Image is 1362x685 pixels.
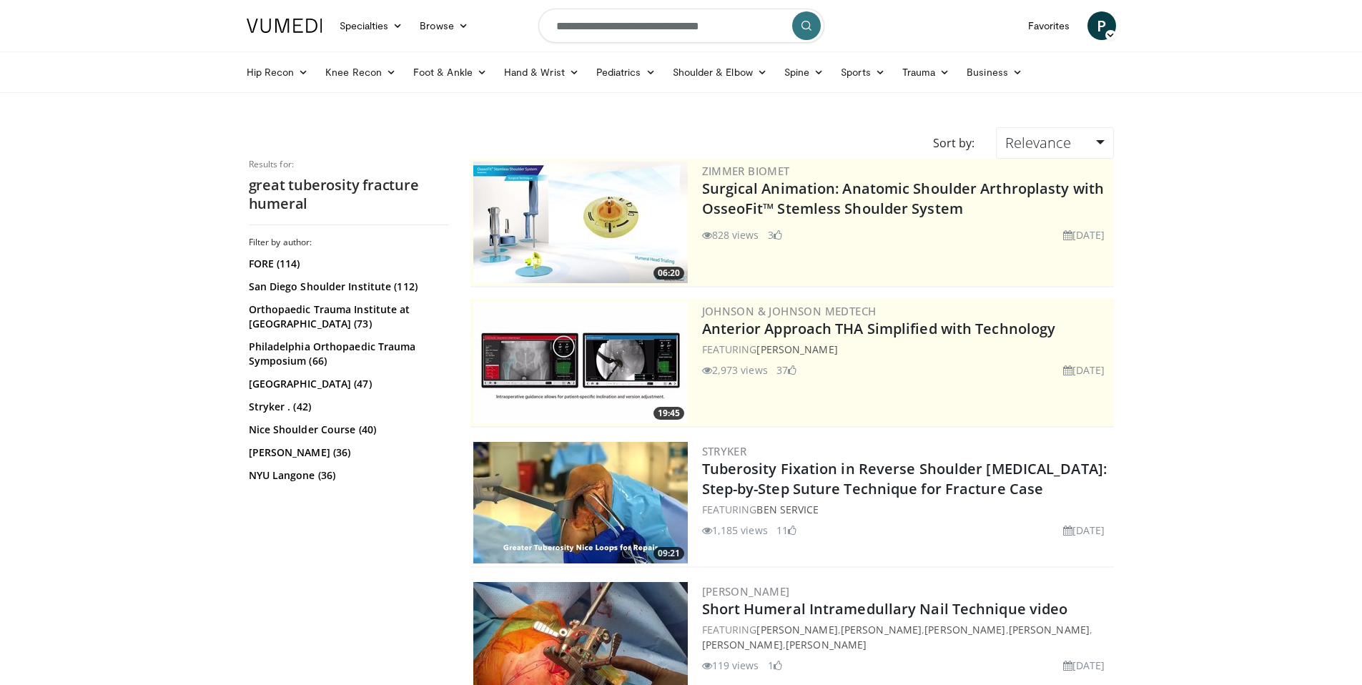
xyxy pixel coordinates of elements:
[702,164,790,178] a: Zimmer Biomet
[1009,623,1090,636] a: [PERSON_NAME]
[756,342,837,356] a: [PERSON_NAME]
[702,319,1056,338] a: Anterior Approach THA Simplified with Technology
[756,503,819,516] a: Ben Service
[405,58,495,87] a: Foot & Ankle
[249,159,449,170] p: Results for:
[702,523,768,538] li: 1,185 views
[1063,227,1105,242] li: [DATE]
[702,638,783,651] a: [PERSON_NAME]
[958,58,1031,87] a: Business
[331,11,412,40] a: Specialties
[702,444,747,458] a: Stryker
[702,179,1105,218] a: Surgical Animation: Anatomic Shoulder Arthroplasty with OsseoFit™ Stemless Shoulder System
[473,162,688,283] img: 84e7f812-2061-4fff-86f6-cdff29f66ef4.300x170_q85_crop-smart_upscale.jpg
[922,127,985,159] div: Sort by:
[702,658,759,673] li: 119 views
[776,363,796,378] li: 37
[249,237,449,248] h3: Filter by author:
[653,407,684,420] span: 19:45
[473,442,688,563] a: 09:21
[841,623,922,636] a: [PERSON_NAME]
[996,127,1113,159] a: Relevance
[702,584,790,598] a: [PERSON_NAME]
[538,9,824,43] input: Search topics, interventions
[702,363,768,378] li: 2,973 views
[473,302,688,423] a: 19:45
[473,162,688,283] a: 06:20
[411,11,477,40] a: Browse
[588,58,664,87] a: Pediatrics
[702,502,1111,517] div: FEATURING
[249,340,445,368] a: Philadelphia Orthopaedic Trauma Symposium (66)
[924,623,1005,636] a: [PERSON_NAME]
[653,267,684,280] span: 06:20
[702,622,1111,652] div: FEATURING , , , , ,
[768,227,782,242] li: 3
[776,58,832,87] a: Spine
[249,400,445,414] a: Stryker . (42)
[653,547,684,560] span: 09:21
[249,423,445,437] a: Nice Shoulder Course (40)
[249,445,445,460] a: [PERSON_NAME] (36)
[249,257,445,271] a: FORE (114)
[249,176,449,213] h2: great tuberosity fracture humeral
[702,342,1111,357] div: FEATURING
[776,523,796,538] li: 11
[702,227,759,242] li: 828 views
[238,58,317,87] a: Hip Recon
[249,468,445,483] a: NYU Langone (36)
[1005,133,1071,152] span: Relevance
[702,304,877,318] a: Johnson & Johnson MedTech
[786,638,867,651] a: [PERSON_NAME]
[1063,523,1105,538] li: [DATE]
[249,377,445,391] a: [GEOGRAPHIC_DATA] (47)
[249,280,445,294] a: San Diego Shoulder Institute (112)
[702,599,1068,619] a: Short Humeral Intramedullary Nail Technique video
[247,19,322,33] img: VuMedi Logo
[317,58,405,87] a: Knee Recon
[1087,11,1116,40] a: P
[894,58,959,87] a: Trauma
[756,623,837,636] a: [PERSON_NAME]
[1020,11,1079,40] a: Favorites
[768,658,782,673] li: 1
[249,302,445,331] a: Orthopaedic Trauma Institute at [GEOGRAPHIC_DATA] (73)
[1063,658,1105,673] li: [DATE]
[664,58,776,87] a: Shoulder & Elbow
[702,459,1107,498] a: Tuberosity Fixation in Reverse Shoulder [MEDICAL_DATA]: Step-by-Step Suture Technique for Fractur...
[832,58,894,87] a: Sports
[473,442,688,563] img: 0f82aaa6-ebff-41f2-ae4a-9f36684ef98a.300x170_q85_crop-smart_upscale.jpg
[1063,363,1105,378] li: [DATE]
[495,58,588,87] a: Hand & Wrist
[473,302,688,423] img: 06bb1c17-1231-4454-8f12-6191b0b3b81a.300x170_q85_crop-smart_upscale.jpg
